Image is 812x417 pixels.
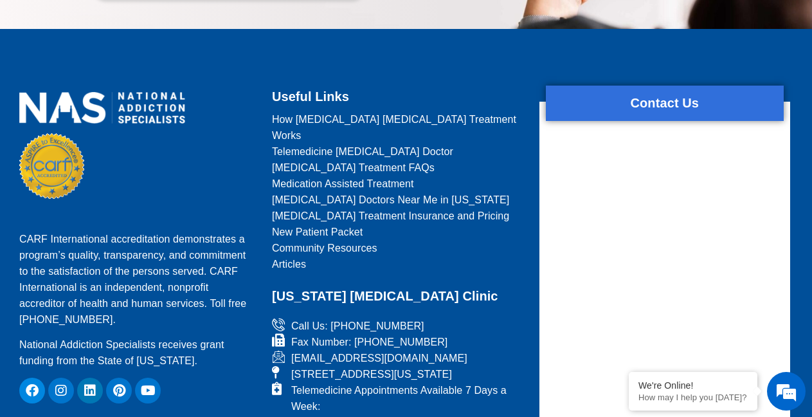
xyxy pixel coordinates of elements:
span: New Patient Packet [272,224,363,240]
div: Navigation go back [14,66,33,86]
textarea: Type your message and hit 'Enter' [6,279,245,324]
span: Articles [272,256,306,272]
a: Medication Assisted Treatment [272,176,523,192]
span: [EMAIL_ADDRESS][DOMAIN_NAME] [288,350,467,366]
h2: [US_STATE] [MEDICAL_DATA] Clinic [272,285,523,308]
p: How may I help you today? [638,393,748,402]
div: Minimize live chat window [211,6,242,37]
div: Chat with us now [86,68,235,84]
a: New Patient Packet [272,224,523,240]
a: Telemedicine [MEDICAL_DATA] Doctor [272,144,523,160]
a: How [MEDICAL_DATA] [MEDICAL_DATA] Treatment Works [272,111,523,144]
span: Fax Number: [PHONE_NUMBER] [288,334,448,350]
img: national addiction specialists online suboxone doctors clinic for opioid addiction treatment [19,92,185,124]
a: [MEDICAL_DATA] Treatment Insurance and Pricing [272,208,523,224]
span: Call Us: [PHONE_NUMBER] [288,318,424,334]
p: CARF International accreditation demonstrates a program’s quality, transparency, and commitment t... [19,231,256,328]
p: National Addiction Specialists receives grant funding from the State of [US_STATE]. [19,337,256,369]
span: We're online! [75,126,177,256]
a: Call Us: [PHONE_NUMBER] [272,318,523,334]
span: Medication Assisted Treatment [272,176,414,192]
span: [MEDICAL_DATA] Treatment Insurance and Pricing [272,208,510,224]
a: Fax Number: [PHONE_NUMBER] [272,334,523,350]
span: [STREET_ADDRESS][US_STATE] [288,366,452,382]
a: [MEDICAL_DATA] Doctors Near Me in [US_STATE] [272,192,523,208]
h2: Useful Links [272,86,523,108]
a: Community Resources [272,240,523,256]
img: CARF Seal [19,133,84,198]
span: [MEDICAL_DATA] Treatment FAQs [272,160,435,176]
span: Telemedicine [MEDICAL_DATA] Doctor [272,144,453,160]
a: Articles [272,256,523,272]
div: We're Online! [638,380,748,391]
span: Community Resources [272,240,377,256]
a: [MEDICAL_DATA] Treatment FAQs [272,160,523,176]
h2: Contact Us [546,92,784,115]
span: [MEDICAL_DATA] Doctors Near Me in [US_STATE] [272,192,510,208]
